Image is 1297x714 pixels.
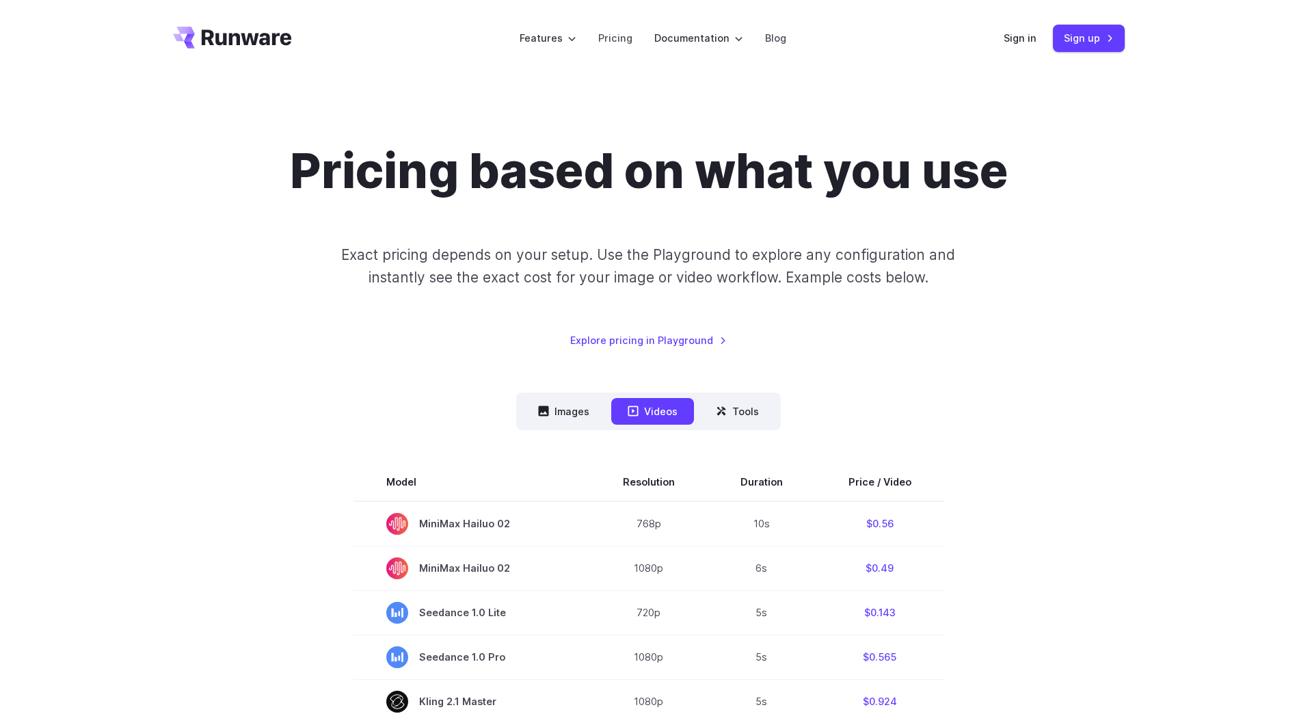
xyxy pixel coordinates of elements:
p: Exact pricing depends on your setup. Use the Playground to explore any configuration and instantl... [315,243,981,289]
td: 10s [708,501,816,546]
th: Price / Video [816,463,944,501]
th: Model [353,463,590,501]
td: $0.565 [816,635,944,679]
th: Resolution [590,463,708,501]
a: Sign up [1053,25,1125,51]
button: Videos [611,398,694,425]
button: Tools [699,398,775,425]
td: $0.143 [816,590,944,635]
th: Duration [708,463,816,501]
td: 6s [708,546,816,590]
span: Seedance 1.0 Lite [386,602,557,624]
a: Sign in [1004,30,1037,46]
h1: Pricing based on what you use [290,142,1008,200]
td: $0.56 [816,501,944,546]
td: 720p [590,590,708,635]
a: Go to / [173,27,292,49]
td: 768p [590,501,708,546]
label: Documentation [654,30,743,46]
td: 1080p [590,635,708,679]
label: Features [520,30,576,46]
td: $0.49 [816,546,944,590]
td: 1080p [590,546,708,590]
a: Pricing [598,30,632,46]
td: 5s [708,635,816,679]
a: Blog [765,30,786,46]
td: 5s [708,590,816,635]
a: Explore pricing in Playground [570,332,727,348]
span: MiniMax Hailuo 02 [386,513,557,535]
span: Seedance 1.0 Pro [386,646,557,668]
button: Images [522,398,606,425]
span: Kling 2.1 Master [386,691,557,713]
span: MiniMax Hailuo 02 [386,557,557,579]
